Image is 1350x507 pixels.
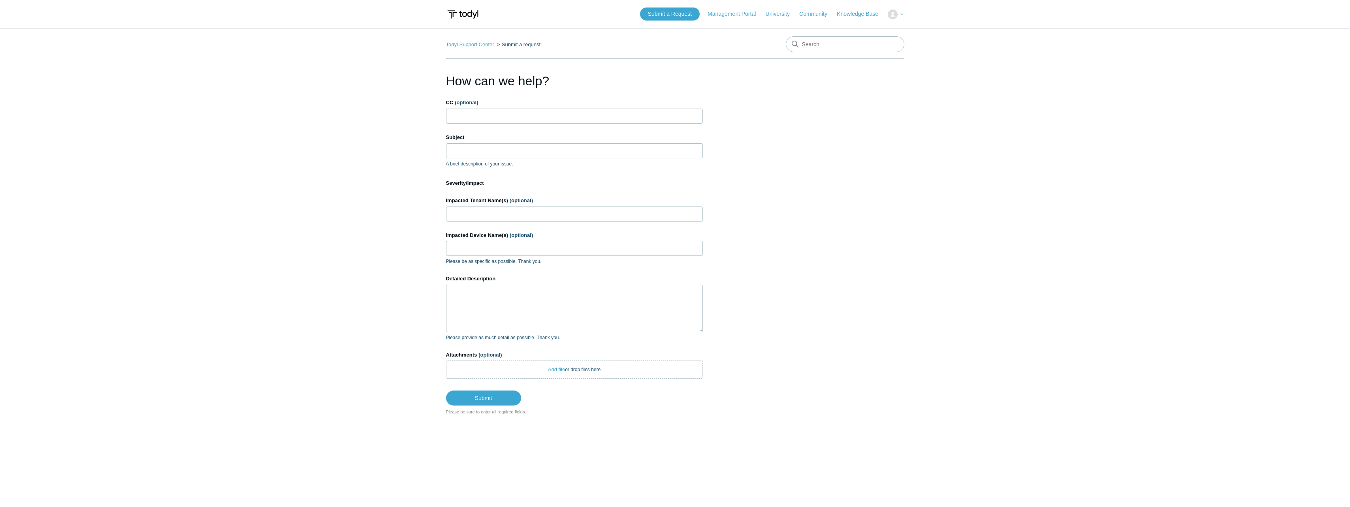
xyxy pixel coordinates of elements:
[446,231,703,239] label: Impacted Device Name(s)
[446,7,480,22] img: Todyl Support Center Help Center home page
[446,197,703,205] label: Impacted Tenant Name(s)
[446,391,521,406] input: Submit
[478,352,502,358] span: (optional)
[708,10,764,18] a: Management Portal
[455,100,478,105] span: (optional)
[765,10,797,18] a: University
[446,351,703,359] label: Attachments
[446,41,494,47] a: Todyl Support Center
[446,275,703,283] label: Detailed Description
[640,8,700,21] a: Submit a Request
[495,41,540,47] li: Submit a request
[510,232,533,238] span: (optional)
[446,258,703,265] p: Please be as specific as possible. Thank you.
[510,197,533,203] span: (optional)
[446,160,703,167] p: A brief description of your issue.
[446,133,703,141] label: Subject
[446,334,703,341] p: Please provide as much detail as possible. Thank you.
[446,409,703,415] div: Please be sure to enter all required fields.
[446,41,496,47] li: Todyl Support Center
[446,179,703,187] label: Severity/Impact
[837,10,886,18] a: Knowledge Base
[446,99,703,107] label: CC
[446,71,703,90] h1: How can we help?
[799,10,835,18] a: Community
[786,36,904,52] input: Search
